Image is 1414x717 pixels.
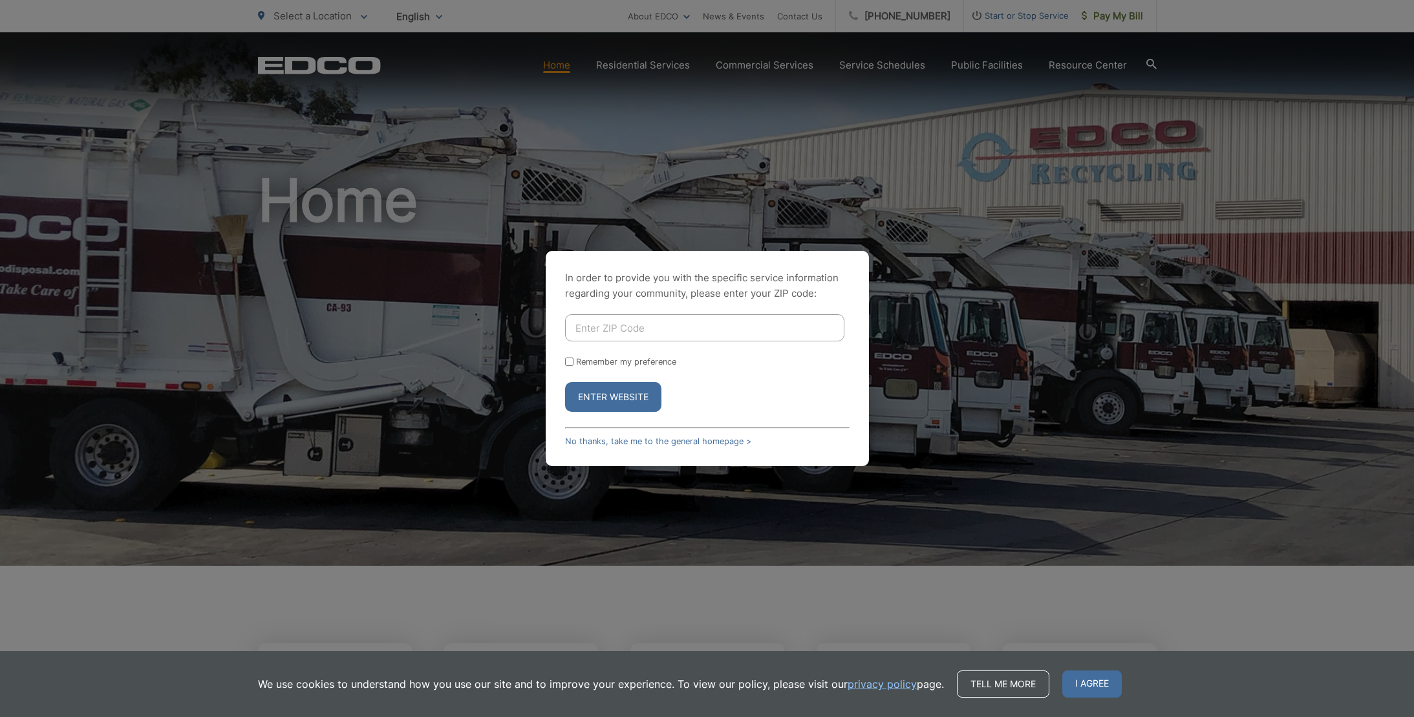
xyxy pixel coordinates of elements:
input: Enter ZIP Code [565,314,844,341]
a: privacy policy [848,676,917,692]
span: I agree [1062,670,1122,698]
a: Tell me more [957,670,1049,698]
button: Enter Website [565,382,661,412]
p: In order to provide you with the specific service information regarding your community, please en... [565,270,850,301]
label: Remember my preference [576,357,676,367]
a: No thanks, take me to the general homepage > [565,436,751,446]
p: We use cookies to understand how you use our site and to improve your experience. To view our pol... [258,676,944,692]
